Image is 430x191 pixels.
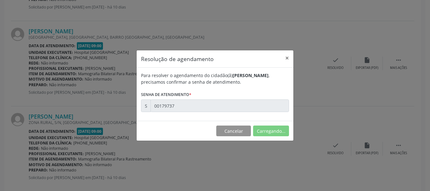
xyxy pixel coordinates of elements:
[141,99,151,112] div: S
[141,90,191,99] label: Senha de atendimento
[281,50,293,66] button: Close
[216,126,251,136] button: Cancelar
[141,55,214,63] h5: Resolução de agendamento
[141,72,289,85] div: Para resolver o agendamento do cidadão(ã) , precisamos confirmar a senha de atendimento.
[233,72,269,78] b: [PERSON_NAME]
[253,126,289,136] button: Carregando...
